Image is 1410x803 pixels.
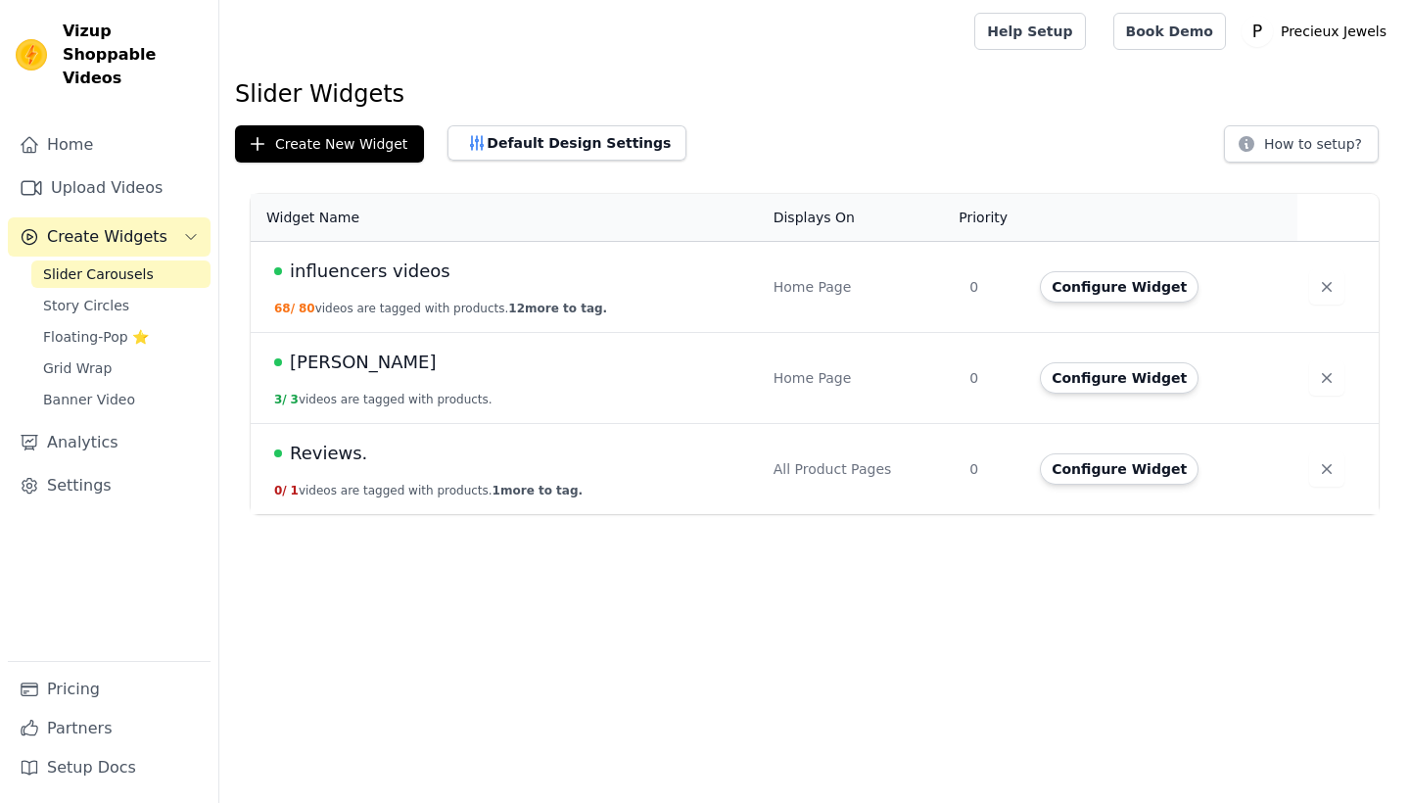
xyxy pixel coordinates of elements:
span: Slider Carousels [43,264,154,284]
a: Floating-Pop ⭐ [31,323,211,351]
a: Help Setup [974,13,1085,50]
td: 0 [958,424,1028,515]
span: Floating-Pop ⭐ [43,327,149,347]
span: 0 / [274,484,287,497]
button: Delete widget [1309,451,1344,487]
span: Live Published [274,267,282,275]
a: How to setup? [1224,139,1379,158]
span: Vizup Shoppable Videos [63,20,203,90]
span: 68 / [274,302,295,315]
span: 80 [299,302,315,315]
a: Home [8,125,211,165]
button: Delete widget [1309,360,1344,396]
span: [PERSON_NAME] [290,349,437,376]
span: influencers videos [290,258,450,285]
a: Settings [8,466,211,505]
img: Vizup [16,39,47,71]
button: Default Design Settings [447,125,686,161]
span: 1 more to tag. [493,484,583,497]
button: 3/ 3videos are tagged with products. [274,392,493,407]
div: All Product Pages [774,459,947,479]
span: 3 / [274,393,287,406]
button: 0/ 1videos are tagged with products.1more to tag. [274,483,583,498]
button: Configure Widget [1040,362,1198,394]
a: Setup Docs [8,748,211,787]
a: Pricing [8,670,211,709]
span: 3 [291,393,299,406]
a: Partners [8,709,211,748]
span: Story Circles [43,296,129,315]
div: Home Page [774,277,947,297]
button: Create Widgets [8,217,211,257]
span: Live Published [274,449,282,457]
span: Live Published [274,358,282,366]
a: Slider Carousels [31,260,211,288]
a: Analytics [8,423,211,462]
a: Book Demo [1113,13,1226,50]
th: Widget Name [251,194,762,242]
a: Grid Wrap [31,354,211,382]
button: Delete widget [1309,269,1344,305]
button: P Precieux Jewels [1242,14,1394,49]
th: Priority [958,194,1028,242]
button: Configure Widget [1040,271,1198,303]
span: Create Widgets [47,225,167,249]
th: Displays On [762,194,959,242]
a: Story Circles [31,292,211,319]
span: Reviews. [290,440,367,467]
div: Home Page [774,368,947,388]
button: Configure Widget [1040,453,1198,485]
td: 0 [958,242,1028,333]
button: How to setup? [1224,125,1379,163]
text: P [1252,22,1262,41]
span: Grid Wrap [43,358,112,378]
span: 1 [291,484,299,497]
span: Banner Video [43,390,135,409]
span: 12 more to tag. [508,302,607,315]
td: 0 [958,333,1028,424]
p: Precieux Jewels [1273,14,1394,49]
button: Create New Widget [235,125,424,163]
button: 68/ 80videos are tagged with products.12more to tag. [274,301,607,316]
h1: Slider Widgets [235,78,1394,110]
a: Banner Video [31,386,211,413]
a: Upload Videos [8,168,211,208]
